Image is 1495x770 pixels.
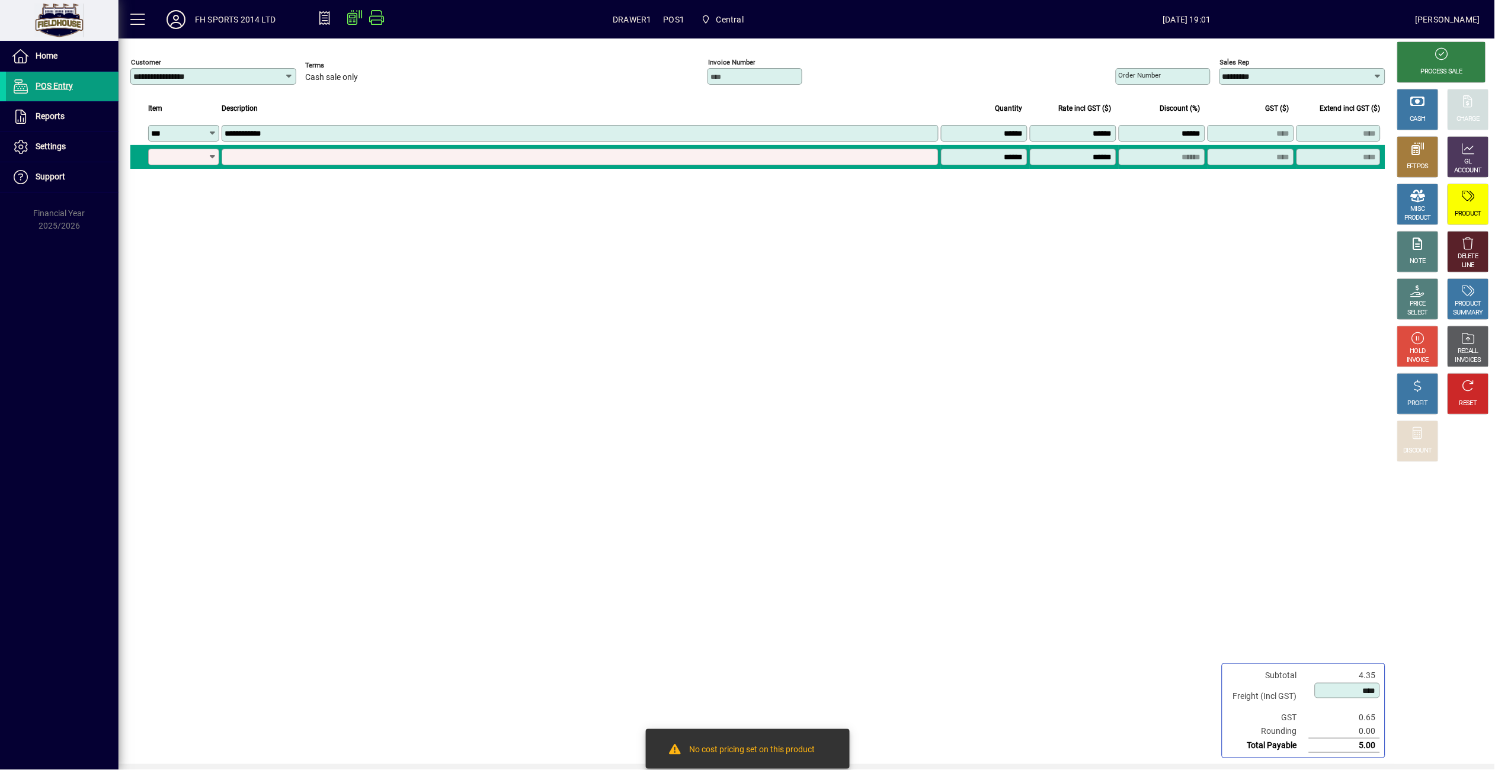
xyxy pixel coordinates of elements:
[36,111,65,121] span: Reports
[995,102,1023,115] span: Quantity
[1458,347,1479,356] div: RECALL
[1408,309,1429,317] div: SELECT
[613,10,651,29] span: DRAWER1
[1455,166,1482,175] div: ACCOUNT
[1457,115,1480,124] div: CHARGE
[1227,739,1309,753] td: Total Payable
[1059,102,1112,115] span: Rate incl GST ($)
[1227,724,1309,739] td: Rounding
[6,102,119,131] a: Reports
[1404,214,1431,223] div: PRODUCT
[6,162,119,192] a: Support
[1411,205,1425,214] div: MISC
[1408,399,1428,408] div: PROFIT
[1309,724,1380,739] td: 0.00
[1309,669,1380,682] td: 4.35
[148,102,162,115] span: Item
[959,10,1416,29] span: [DATE] 19:01
[1227,711,1309,724] td: GST
[689,743,815,758] div: No cost pricing set on this product
[36,51,57,60] span: Home
[1407,356,1429,365] div: INVOICE
[1309,739,1380,753] td: 5.00
[1320,102,1381,115] span: Extend incl GST ($)
[1404,447,1432,455] div: DISCOUNT
[1458,252,1478,261] div: DELETE
[36,81,73,91] span: POS Entry
[1227,682,1309,711] td: Freight (Incl GST)
[1465,158,1472,166] div: GL
[1454,309,1483,317] div: SUMMARY
[305,73,358,82] span: Cash sale only
[1410,347,1426,356] div: HOLD
[664,10,685,29] span: POS1
[305,62,376,69] span: Terms
[1455,300,1481,309] div: PRODUCT
[1227,669,1309,682] td: Subtotal
[708,58,755,66] mat-label: Invoice number
[6,132,119,162] a: Settings
[157,9,195,30] button: Profile
[195,10,276,29] div: FH SPORTS 2014 LTD
[1220,58,1250,66] mat-label: Sales rep
[1459,399,1477,408] div: RESET
[1407,162,1429,171] div: EFTPOS
[36,142,66,151] span: Settings
[1421,68,1462,76] div: PROCESS SALE
[1455,210,1481,219] div: PRODUCT
[1410,257,1426,266] div: NOTE
[1266,102,1289,115] span: GST ($)
[716,10,744,29] span: Central
[1455,356,1481,365] div: INVOICES
[1160,102,1201,115] span: Discount (%)
[1410,115,1426,124] div: CASH
[1410,300,1426,309] div: PRICE
[1416,10,1480,29] div: [PERSON_NAME]
[6,41,119,71] a: Home
[1309,711,1380,724] td: 0.65
[1462,261,1474,270] div: LINE
[696,9,748,30] span: Central
[222,102,258,115] span: Description
[1119,71,1161,79] mat-label: Order number
[131,58,161,66] mat-label: Customer
[36,172,65,181] span: Support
